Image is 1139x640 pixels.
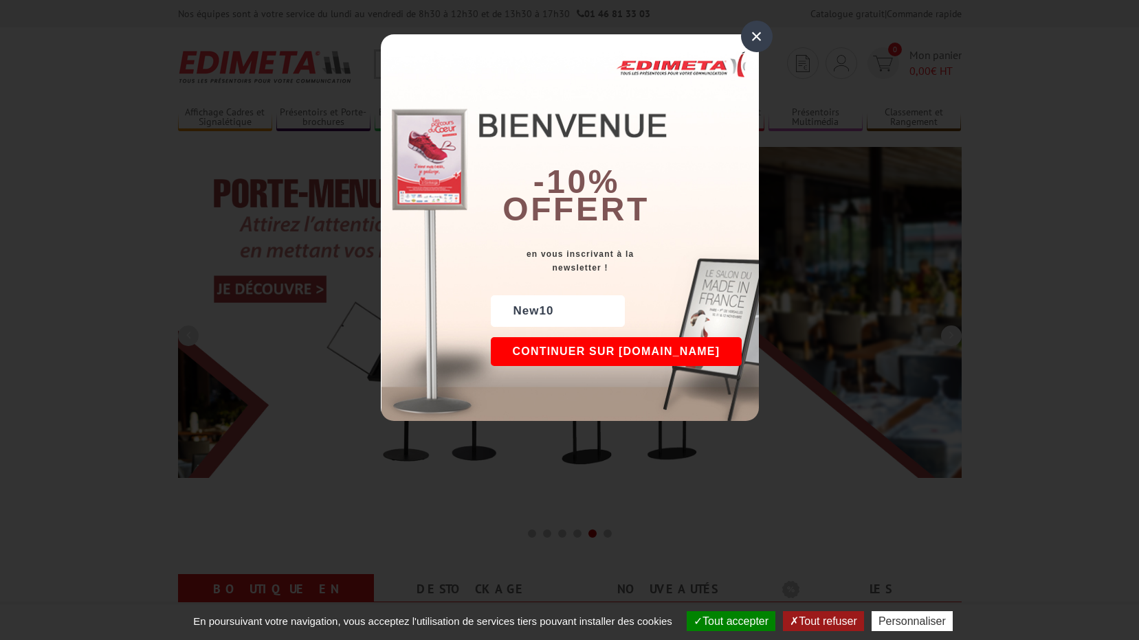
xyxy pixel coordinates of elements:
span: En poursuivant votre navigation, vous acceptez l'utilisation de services tiers pouvant installer ... [186,615,679,627]
div: en vous inscrivant à la newsletter ! [491,247,759,275]
button: Continuer sur [DOMAIN_NAME] [491,337,742,366]
b: -10% [533,163,620,200]
button: Tout refuser [783,611,863,631]
button: Personnaliser (fenêtre modale) [872,611,953,631]
font: offert [502,191,650,227]
button: Tout accepter [687,611,775,631]
div: × [741,21,773,52]
div: New10 [491,295,625,327]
